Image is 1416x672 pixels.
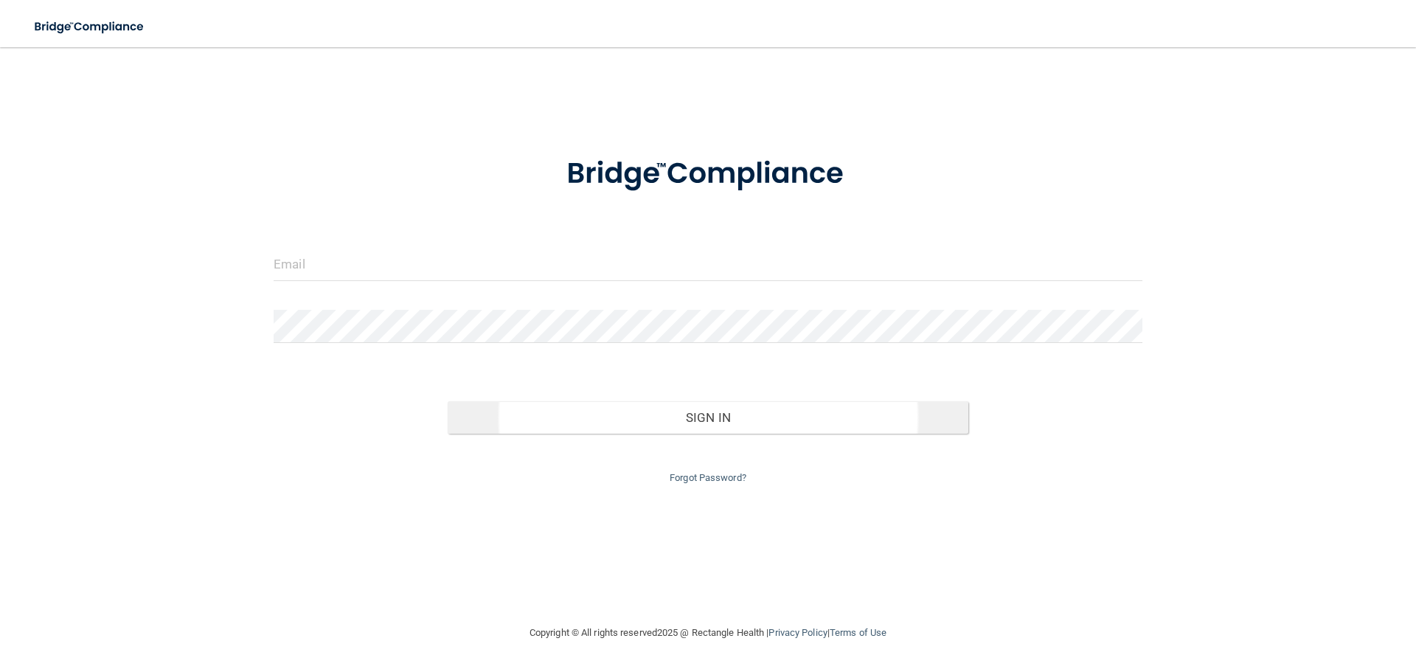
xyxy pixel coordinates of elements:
[439,609,977,657] div: Copyright © All rights reserved 2025 @ Rectangle Health | |
[536,136,880,212] img: bridge_compliance_login_screen.278c3ca4.svg
[448,401,969,434] button: Sign In
[670,472,746,483] a: Forgot Password?
[830,627,886,638] a: Terms of Use
[274,248,1142,281] input: Email
[768,627,827,638] a: Privacy Policy
[22,12,158,42] img: bridge_compliance_login_screen.278c3ca4.svg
